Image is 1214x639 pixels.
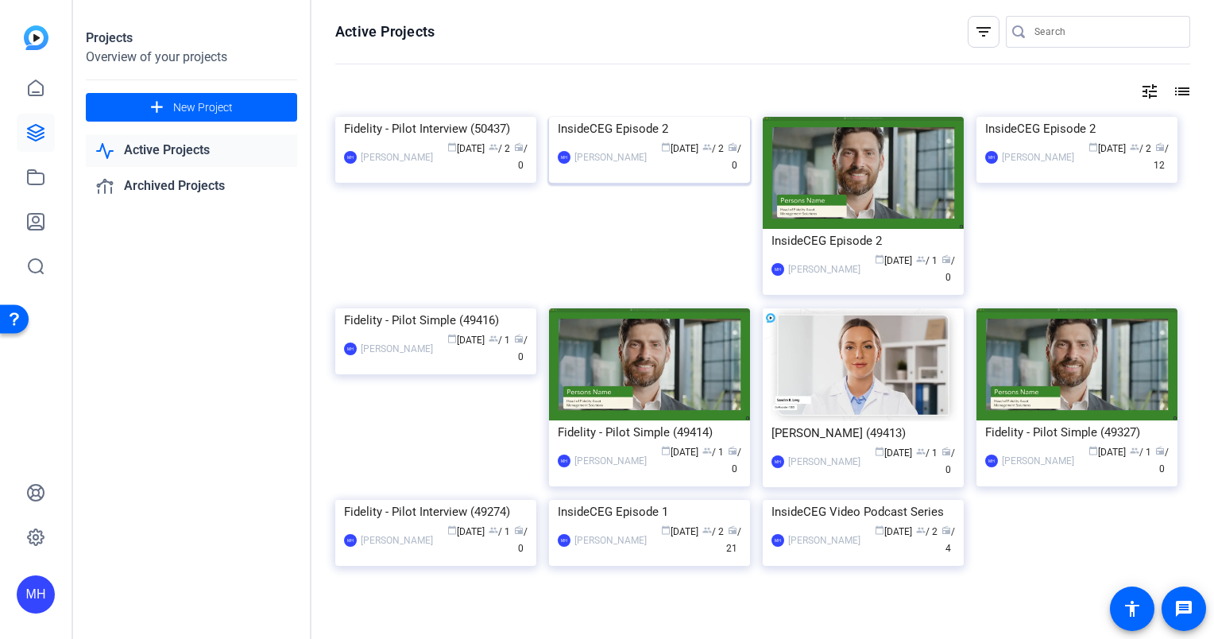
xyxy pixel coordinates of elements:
[574,149,647,165] div: [PERSON_NAME]
[344,151,357,164] div: MH
[447,142,457,152] span: calendar_today
[916,526,938,537] span: / 2
[86,170,297,203] a: Archived Projects
[875,525,884,535] span: calendar_today
[489,335,510,346] span: / 1
[875,447,884,456] span: calendar_today
[1034,22,1177,41] input: Search
[558,500,741,524] div: InsideCEG Episode 1
[1171,82,1190,101] mat-icon: list
[574,532,647,548] div: [PERSON_NAME]
[489,142,498,152] span: group
[86,134,297,167] a: Active Projects
[875,447,912,459] span: [DATE]
[974,22,993,41] mat-icon: filter_list
[86,48,297,67] div: Overview of your projects
[941,255,955,283] span: / 0
[86,93,297,122] button: New Project
[86,29,297,48] div: Projects
[728,525,737,535] span: radio
[344,500,528,524] div: Fidelity - Pilot Interview (49274)
[447,143,485,154] span: [DATE]
[558,534,570,547] div: MH
[344,117,528,141] div: Fidelity - Pilot Interview (50437)
[344,308,528,332] div: Fidelity - Pilot Simple (49416)
[514,525,524,535] span: radio
[361,341,433,357] div: [PERSON_NAME]
[661,142,671,152] span: calendar_today
[941,254,951,264] span: radio
[661,526,698,537] span: [DATE]
[1140,82,1159,101] mat-icon: tune
[558,117,741,141] div: InsideCEG Episode 2
[489,525,498,535] span: group
[916,447,938,459] span: / 1
[514,526,528,554] span: / 0
[916,447,926,456] span: group
[728,446,737,455] span: radio
[788,532,860,548] div: [PERSON_NAME]
[17,575,55,614] div: MH
[489,334,498,343] span: group
[489,143,510,154] span: / 2
[514,335,528,362] span: / 0
[916,525,926,535] span: group
[447,525,457,535] span: calendar_today
[514,142,524,152] span: radio
[771,534,784,547] div: MH
[875,255,912,266] span: [DATE]
[447,526,485,537] span: [DATE]
[558,420,741,444] div: Fidelity - Pilot Simple (49414)
[1130,142,1139,152] span: group
[726,526,741,554] span: / 21
[1002,149,1074,165] div: [PERSON_NAME]
[361,149,433,165] div: [PERSON_NAME]
[24,25,48,50] img: blue-gradient.svg
[728,142,737,152] span: radio
[702,446,712,455] span: group
[661,143,698,154] span: [DATE]
[702,142,712,152] span: group
[1155,447,1169,474] span: / 0
[788,261,860,277] div: [PERSON_NAME]
[702,143,724,154] span: / 2
[1088,142,1098,152] span: calendar_today
[661,446,671,455] span: calendar_today
[875,526,912,537] span: [DATE]
[1130,143,1151,154] span: / 2
[147,98,167,118] mat-icon: add
[916,255,938,266] span: / 1
[447,334,457,343] span: calendar_today
[1088,447,1126,458] span: [DATE]
[771,421,955,445] div: [PERSON_NAME] (49413)
[558,455,570,467] div: MH
[361,532,433,548] div: [PERSON_NAME]
[1088,446,1098,455] span: calendar_today
[489,526,510,537] span: / 1
[661,525,671,535] span: calendar_today
[1130,447,1151,458] span: / 1
[1155,142,1165,152] span: radio
[788,454,860,470] div: [PERSON_NAME]
[875,254,884,264] span: calendar_today
[447,335,485,346] span: [DATE]
[985,420,1169,444] div: Fidelity - Pilot Simple (49327)
[702,447,724,458] span: / 1
[1154,143,1169,171] span: / 12
[1002,453,1074,469] div: [PERSON_NAME]
[771,455,784,468] div: MH
[941,525,951,535] span: radio
[702,526,724,537] span: / 2
[514,143,528,171] span: / 0
[916,254,926,264] span: group
[985,455,998,467] div: MH
[173,99,233,116] span: New Project
[344,534,357,547] div: MH
[985,151,998,164] div: MH
[1123,599,1142,618] mat-icon: accessibility
[728,447,741,474] span: / 0
[771,263,784,276] div: MH
[558,151,570,164] div: MH
[1130,446,1139,455] span: group
[1155,446,1165,455] span: radio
